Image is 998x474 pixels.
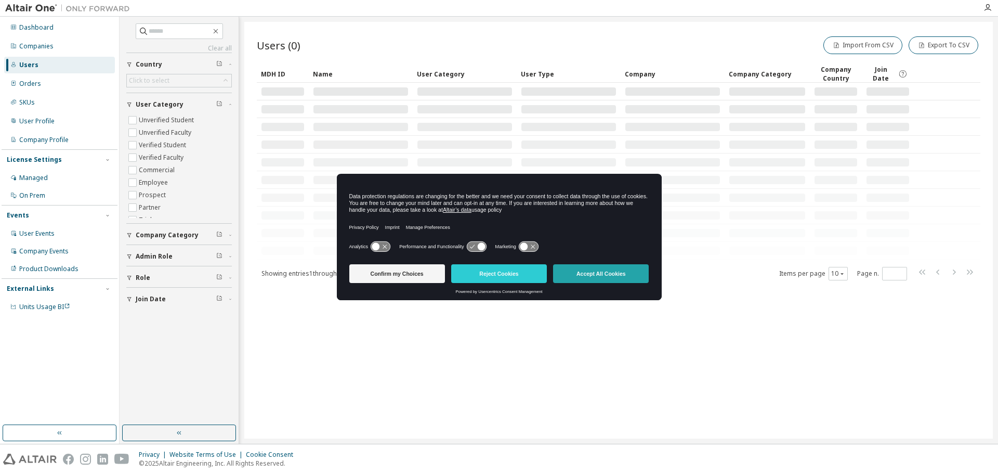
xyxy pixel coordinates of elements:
[97,454,108,465] img: linkedin.svg
[19,42,54,50] div: Companies
[417,66,513,82] div: User Category
[831,270,845,278] button: 10
[313,66,409,82] div: Name
[136,100,183,109] span: User Category
[19,229,55,238] div: User Events
[139,139,188,151] label: Verified Student
[139,459,299,468] p: © 2025 Altair Engineering, Inc. All Rights Reserved.
[857,267,907,280] span: Page n.
[216,274,222,282] span: Clear filter
[216,231,222,239] span: Clear filter
[7,285,54,293] div: External Links
[63,454,74,465] img: facebook.svg
[19,98,35,107] div: SKUs
[19,23,54,32] div: Dashboard
[139,126,193,139] label: Unverified Faculty
[909,36,978,54] button: Export To CSV
[7,156,62,164] div: License Settings
[136,60,162,69] span: Country
[129,76,169,85] div: Click to select
[169,451,246,459] div: Website Terms of Use
[127,74,231,87] div: Click to select
[19,61,38,69] div: Users
[216,60,222,69] span: Clear filter
[126,53,232,76] button: Country
[19,174,48,182] div: Managed
[139,189,168,201] label: Prospect
[216,100,222,109] span: Clear filter
[136,252,173,261] span: Admin Role
[139,151,186,164] label: Verified Faculty
[139,451,169,459] div: Privacy
[139,164,177,176] label: Commercial
[7,211,29,220] div: Events
[19,265,78,273] div: Product Downloads
[19,302,70,311] span: Units Usage BI
[139,201,163,214] label: Partner
[136,274,150,282] span: Role
[216,295,222,303] span: Clear filter
[126,224,232,247] button: Company Category
[216,252,222,261] span: Clear filter
[5,3,135,14] img: Altair One
[814,65,858,83] div: Company Country
[779,267,848,280] span: Items per page
[521,66,616,82] div: User Type
[139,114,196,126] label: Unverified Student
[126,44,232,53] a: Clear all
[19,247,69,255] div: Company Events
[19,136,69,144] div: Company Profile
[139,214,154,226] label: Trial
[3,454,57,465] img: altair_logo.svg
[126,93,232,116] button: User Category
[136,231,199,239] span: Company Category
[898,69,908,79] svg: Date when the user was first added or directly signed up. If the user was deleted and later re-ad...
[19,191,45,200] div: On Prem
[625,66,720,82] div: Company
[80,454,91,465] img: instagram.svg
[126,266,232,289] button: Role
[126,245,232,268] button: Admin Role
[114,454,129,465] img: youtube.svg
[136,295,166,303] span: Join Date
[257,38,300,53] span: Users (0)
[126,288,232,311] button: Join Date
[19,117,55,125] div: User Profile
[729,66,806,82] div: Company Category
[246,451,299,459] div: Cookie Consent
[866,65,896,83] span: Join Date
[19,80,41,88] div: Orders
[139,176,170,189] label: Employee
[823,36,902,54] button: Import From CSV
[261,269,354,278] span: Showing entries 1 through 10 of 0
[261,66,305,82] div: MDH ID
